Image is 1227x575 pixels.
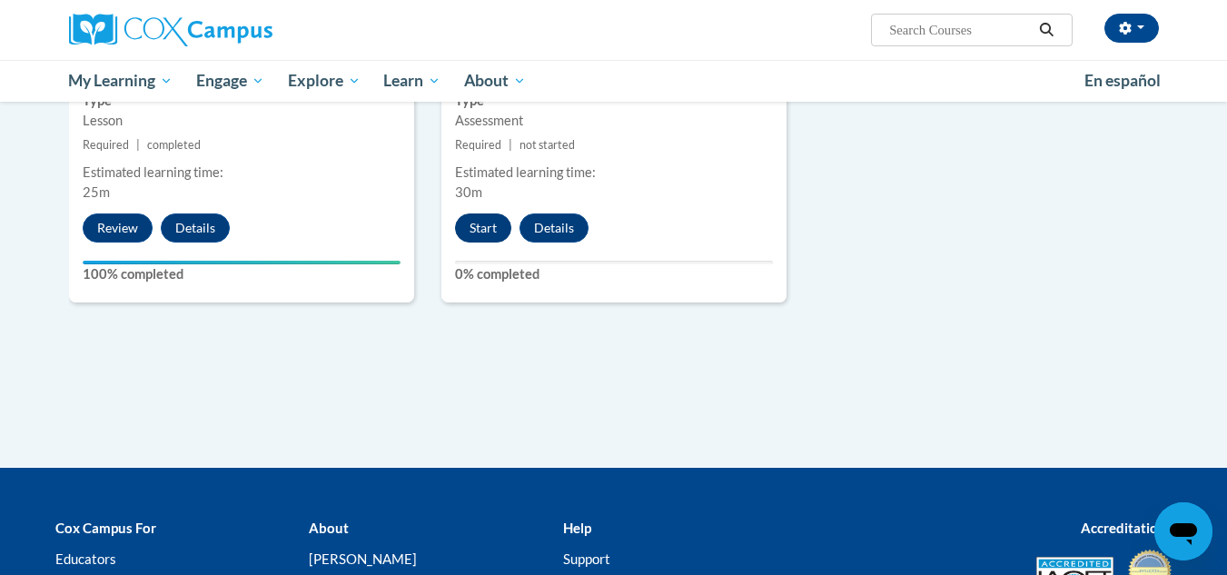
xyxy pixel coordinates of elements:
span: About [464,70,526,92]
a: En español [1073,62,1173,100]
div: Estimated learning time: [455,163,773,183]
div: Your progress [83,261,401,264]
span: | [136,138,140,152]
span: Required [455,138,501,152]
button: Start [455,213,511,243]
span: 30m [455,184,482,200]
div: Assessment [455,111,773,131]
div: Lesson [83,111,401,131]
span: My Learning [68,70,173,92]
img: Cox Campus [69,14,272,46]
button: Details [519,213,589,243]
span: not started [519,138,575,152]
span: 25m [83,184,110,200]
a: Learn [371,60,452,102]
button: Details [161,213,230,243]
label: 100% completed [83,264,401,284]
span: Learn [383,70,440,92]
a: Cox Campus [69,14,414,46]
a: Educators [55,550,116,567]
a: About [452,60,538,102]
span: | [509,138,512,152]
button: Search [1033,19,1060,41]
span: Required [83,138,129,152]
a: My Learning [57,60,185,102]
b: Accreditations [1081,520,1173,536]
a: Explore [276,60,372,102]
b: Cox Campus For [55,520,156,536]
a: Support [563,550,610,567]
span: Explore [288,70,361,92]
iframe: Button to launch messaging window [1154,502,1212,560]
b: Help [563,520,591,536]
input: Search Courses [887,19,1033,41]
button: Review [83,213,153,243]
div: Estimated learning time: [83,163,401,183]
span: Engage [196,70,264,92]
button: Account Settings [1104,14,1159,43]
div: Main menu [42,60,1186,102]
b: About [309,520,349,536]
span: completed [147,138,201,152]
label: 0% completed [455,264,773,284]
span: En español [1084,71,1161,90]
a: Engage [184,60,276,102]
